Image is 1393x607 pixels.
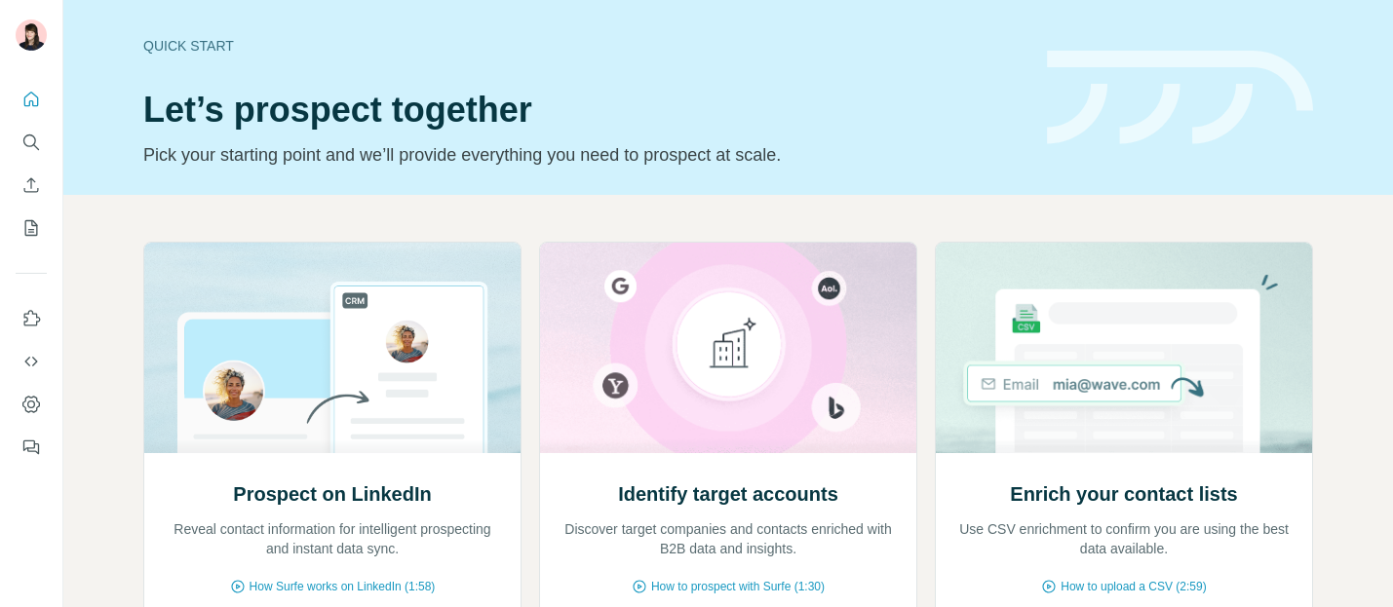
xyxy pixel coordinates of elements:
[16,168,47,203] button: Enrich CSV
[16,430,47,465] button: Feedback
[560,519,897,558] p: Discover target companies and contacts enriched with B2B data and insights.
[164,519,501,558] p: Reveal contact information for intelligent prospecting and instant data sync.
[16,125,47,160] button: Search
[1010,480,1237,508] h2: Enrich your contact lists
[143,243,522,453] img: Prospect on LinkedIn
[233,480,431,508] h2: Prospect on LinkedIn
[16,301,47,336] button: Use Surfe on LinkedIn
[1047,51,1313,145] img: banner
[618,480,838,508] h2: Identify target accounts
[1061,578,1206,595] span: How to upload a CSV (2:59)
[16,387,47,422] button: Dashboard
[143,141,1024,169] p: Pick your starting point and we’ll provide everything you need to prospect at scale.
[143,91,1024,130] h1: Let’s prospect together
[143,36,1024,56] div: Quick start
[539,243,917,453] img: Identify target accounts
[16,19,47,51] img: Avatar
[16,210,47,246] button: My lists
[955,519,1293,558] p: Use CSV enrichment to confirm you are using the best data available.
[16,82,47,117] button: Quick start
[651,578,825,595] span: How to prospect with Surfe (1:30)
[250,578,436,595] span: How Surfe works on LinkedIn (1:58)
[935,243,1313,453] img: Enrich your contact lists
[16,344,47,379] button: Use Surfe API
